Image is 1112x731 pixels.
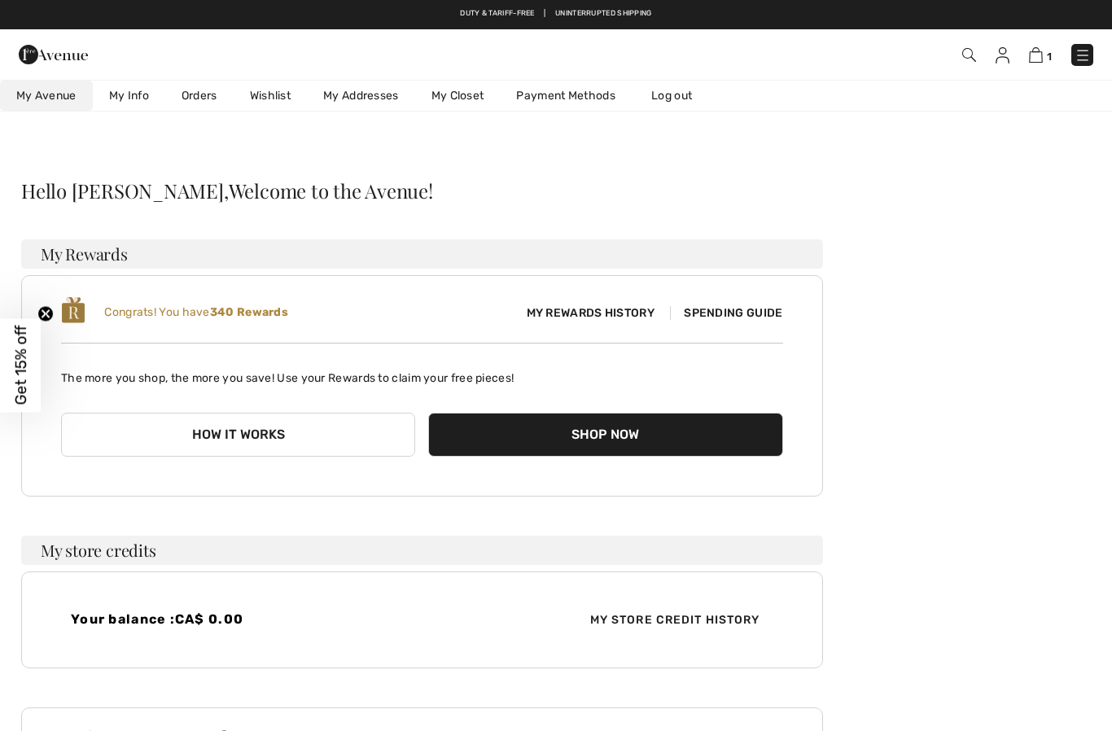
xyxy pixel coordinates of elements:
a: My Addresses [307,81,415,111]
b: 340 Rewards [210,305,288,319]
a: Orders [165,81,234,111]
button: Shop Now [428,413,782,457]
p: The more you shop, the more you save! Use your Rewards to claim your free pieces! [61,357,783,387]
a: My Closet [415,81,501,111]
button: How it works [61,413,415,457]
img: Shopping Bag [1029,47,1043,63]
span: Get 15% off [11,326,30,405]
h4: Your balance : [71,611,412,627]
span: My Rewards History [514,304,668,322]
span: My Store Credit History [577,611,773,628]
a: Wishlist [234,81,307,111]
h3: My Rewards [21,239,823,269]
a: My Info [93,81,165,111]
span: 1 [1047,50,1052,63]
span: Congrats! You have [104,305,288,319]
a: Log out [635,81,725,111]
img: Search [962,48,976,62]
span: My Avenue [16,87,77,104]
h3: My store credits [21,536,823,565]
span: Welcome to the Avenue! [229,181,433,200]
img: My Info [996,47,1009,63]
a: 1ère Avenue [19,46,88,61]
a: 1 [1029,45,1052,64]
button: Close teaser [37,306,54,322]
img: 1ère Avenue [19,38,88,71]
span: CA$ 0.00 [175,611,243,627]
img: Menu [1075,47,1091,63]
div: Hello [PERSON_NAME], [21,181,823,200]
span: Spending Guide [670,306,782,320]
img: loyalty_logo_r.svg [61,295,85,325]
a: Payment Methods [500,81,632,111]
